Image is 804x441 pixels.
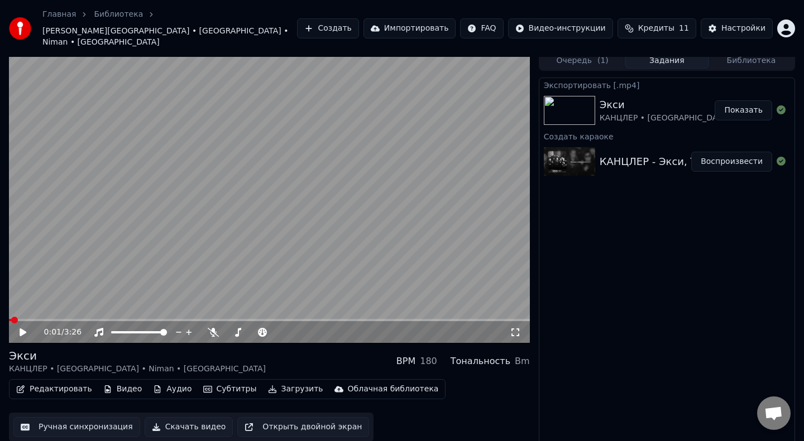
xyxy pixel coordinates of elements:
a: Главная [42,9,76,20]
div: КАНЦЛЕР • [GEOGRAPHIC_DATA] • Niman • [GEOGRAPHIC_DATA] [9,364,266,375]
div: Настройки [721,23,765,34]
button: Создать [297,18,358,38]
div: Открытый чат [757,396,791,430]
button: Скачать видео [145,417,233,437]
button: Субтитры [199,381,261,397]
button: Видео-инструкции [508,18,613,38]
button: Импортировать [363,18,456,38]
div: Тональность [451,355,510,368]
div: Создать караоке [539,129,795,143]
nav: breadcrumb [42,9,297,48]
button: Очередь [540,52,625,69]
button: Видео [99,381,147,397]
span: 0:01 [44,327,61,338]
div: Облачная библиотека [348,384,439,395]
div: 180 [420,355,437,368]
span: Кредиты [638,23,674,34]
div: BPM [396,355,415,368]
button: Редактировать [12,381,97,397]
button: Загрузить [264,381,328,397]
span: ( 1 ) [597,55,609,66]
button: FAQ [460,18,503,38]
span: [PERSON_NAME][GEOGRAPHIC_DATA] • [GEOGRAPHIC_DATA] • Niman • [GEOGRAPHIC_DATA] [42,26,297,48]
button: Аудио [149,381,196,397]
button: Задания [625,52,709,69]
a: Библиотека [94,9,143,20]
button: Настройки [701,18,773,38]
img: youka [9,17,31,40]
span: 11 [679,23,689,34]
div: Экспортировать [.mp4] [539,78,795,91]
button: Показать [715,100,772,120]
button: Открыть двойной экран [237,417,369,437]
button: Ручная синхронизация [13,417,140,437]
button: Кредиты11 [618,18,696,38]
div: / [44,327,71,338]
button: Библиотека [709,52,793,69]
div: Bm [515,355,530,368]
span: 3:26 [64,327,82,338]
div: Экси [9,348,266,364]
button: Воспроизвести [691,152,772,172]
